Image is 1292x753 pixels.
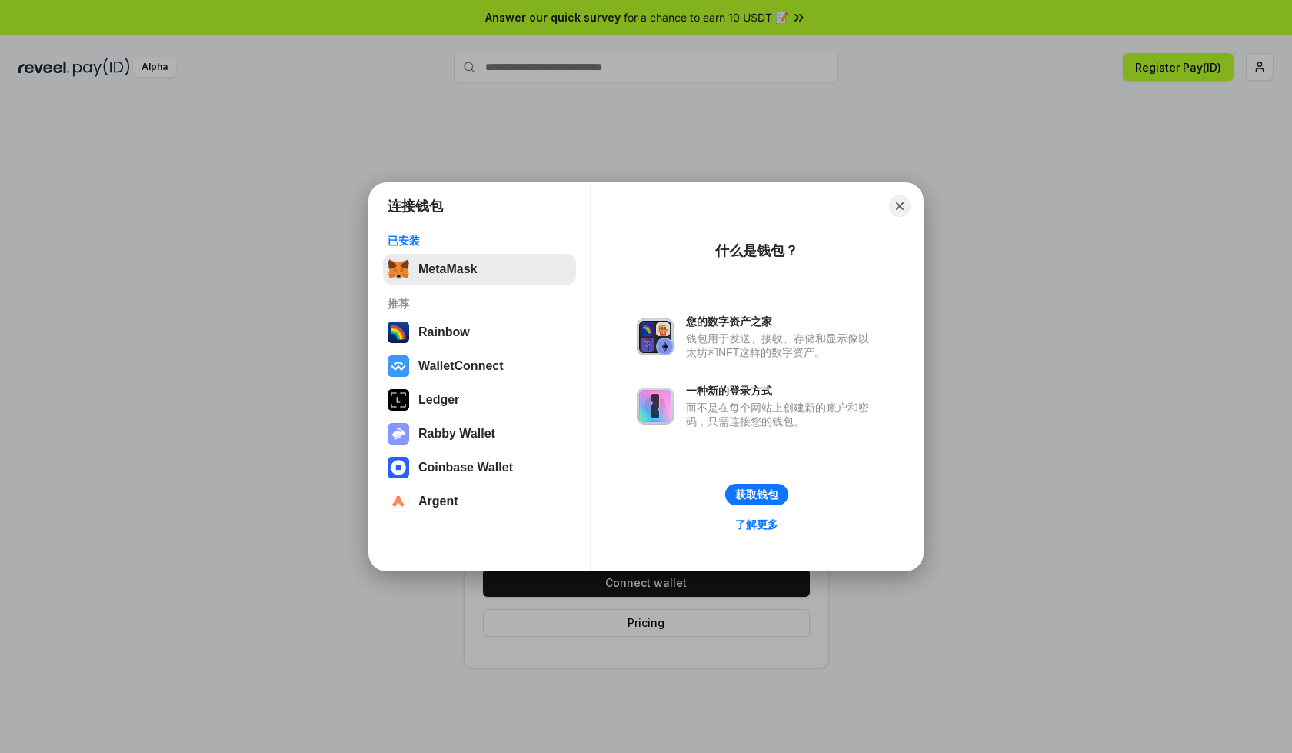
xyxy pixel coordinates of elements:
[383,385,576,415] button: Ledger
[383,452,576,483] button: Coinbase Wallet
[388,234,571,248] div: 已安装
[388,389,409,411] img: svg+xml,%3Csvg%20xmlns%3D%22http%3A%2F%2Fwww.w3.org%2F2000%2Fsvg%22%20width%3D%2228%22%20height%3...
[388,491,409,512] img: svg+xml,%3Csvg%20width%3D%2228%22%20height%3D%2228%22%20viewBox%3D%220%200%2028%2028%22%20fill%3D...
[686,401,877,428] div: 而不是在每个网站上创建新的账户和密码，只需连接您的钱包。
[637,318,674,355] img: svg+xml,%3Csvg%20xmlns%3D%22http%3A%2F%2Fwww.w3.org%2F2000%2Fsvg%22%20fill%3D%22none%22%20viewBox...
[686,332,877,359] div: 钱包用于发送、接收、存储和显示像以太坊和NFT这样的数字资产。
[388,423,409,445] img: svg+xml,%3Csvg%20xmlns%3D%22http%3A%2F%2Fwww.w3.org%2F2000%2Fsvg%22%20fill%3D%22none%22%20viewBox...
[735,518,778,531] div: 了解更多
[889,195,911,217] button: Close
[383,351,576,381] button: WalletConnect
[383,418,576,449] button: Rabby Wallet
[637,388,674,425] img: svg+xml,%3Csvg%20xmlns%3D%22http%3A%2F%2Fwww.w3.org%2F2000%2Fsvg%22%20fill%3D%22none%22%20viewBox...
[418,495,458,508] div: Argent
[418,461,513,475] div: Coinbase Wallet
[383,317,576,348] button: Rainbow
[686,315,877,328] div: 您的数字资产之家
[388,197,443,215] h1: 连接钱包
[383,486,576,517] button: Argent
[418,427,495,441] div: Rabby Wallet
[715,242,798,260] div: 什么是钱包？
[388,322,409,343] img: svg+xml,%3Csvg%20width%3D%22120%22%20height%3D%22120%22%20viewBox%3D%220%200%20120%20120%22%20fil...
[686,384,877,398] div: 一种新的登录方式
[388,457,409,478] img: svg+xml,%3Csvg%20width%3D%2228%22%20height%3D%2228%22%20viewBox%3D%220%200%2028%2028%22%20fill%3D...
[418,325,470,339] div: Rainbow
[735,488,778,501] div: 获取钱包
[726,515,788,535] a: 了解更多
[418,393,459,407] div: Ledger
[383,254,576,285] button: MetaMask
[388,297,571,311] div: 推荐
[418,262,477,276] div: MetaMask
[388,355,409,377] img: svg+xml,%3Csvg%20width%3D%2228%22%20height%3D%2228%22%20viewBox%3D%220%200%2028%2028%22%20fill%3D...
[388,258,409,280] img: svg+xml,%3Csvg%20fill%3D%22none%22%20height%3D%2233%22%20viewBox%3D%220%200%2035%2033%22%20width%...
[418,359,504,373] div: WalletConnect
[725,484,788,505] button: 获取钱包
